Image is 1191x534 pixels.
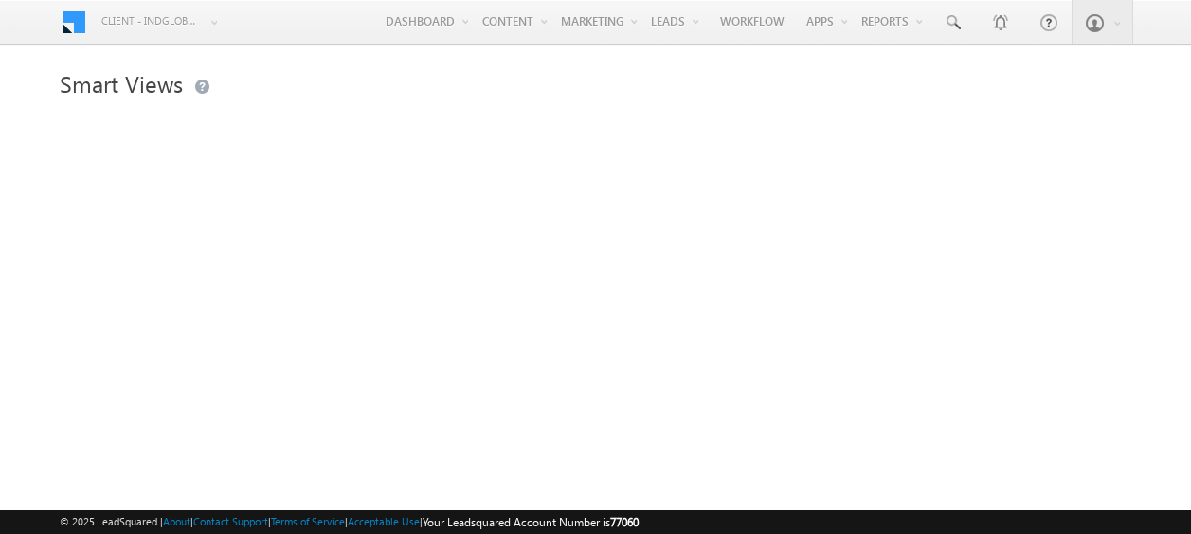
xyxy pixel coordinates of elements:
[348,515,420,527] a: Acceptable Use
[163,515,190,527] a: About
[610,515,639,529] span: 77060
[423,515,639,529] span: Your Leadsquared Account Number is
[193,515,268,527] a: Contact Support
[60,68,183,98] span: Smart Views
[101,11,201,30] span: Client - indglobal1 (77060)
[60,513,639,531] span: © 2025 LeadSquared | | | | |
[271,515,345,527] a: Terms of Service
